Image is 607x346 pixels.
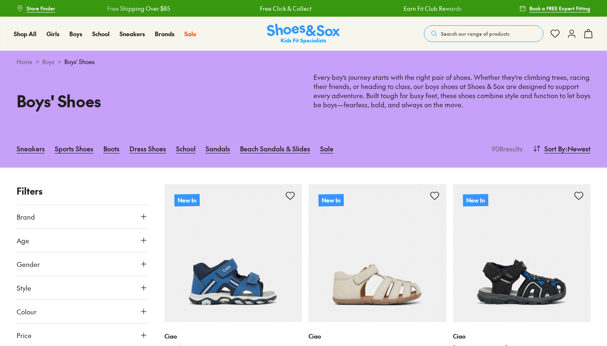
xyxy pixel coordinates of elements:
a: Book a FREE Expert Fitting [519,1,590,16]
button: Age [17,229,148,252]
button: Gender [17,252,148,276]
button: Search our range of products [424,25,543,42]
span: Boys' Shoes [64,57,95,66]
button: Style [17,276,148,299]
p: New In [174,194,199,206]
p: Ciao [308,332,446,341]
a: Sneakers [17,139,45,158]
span: Age [17,235,29,245]
a: New In [164,184,302,322]
a: School [92,30,110,38]
p: New In [318,194,344,206]
span: Gender [17,259,40,269]
span: Store Finder [27,5,55,12]
span: : Newest [565,143,590,153]
a: Sale [320,139,333,158]
a: Free Shipping Over $85 [107,4,170,13]
span: Book a FREE Expert Fitting [529,5,590,12]
a: Girls [47,30,59,38]
a: Brands [155,30,174,38]
span: Price [17,330,32,340]
div: > > [17,57,590,66]
img: SNS_Logo_Responsive.svg [267,24,340,44]
span: Search our range of products [441,30,509,37]
span: Style [17,283,31,293]
p: Every boy’s journey starts with the right pair of shoes. Whether they’re climbing trees, racing t... [313,73,590,109]
a: Store Finder [17,1,55,16]
h1: Boys' Shoes [17,89,294,113]
a: School [176,139,196,158]
button: Brand [17,205,148,228]
span: Sort By [544,143,565,153]
a: New In [453,184,591,322]
p: Filters [17,184,148,198]
p: Ciao [164,332,302,341]
a: New In [308,184,446,322]
a: Home [17,57,32,66]
a: Boys [42,57,54,66]
a: Shop All [14,30,37,38]
a: Boots [103,139,120,158]
a: Shoes & Sox [267,24,340,44]
button: Colour [17,300,148,323]
span: Colour [17,306,37,316]
a: Boys [69,30,82,38]
p: New In [463,194,488,206]
p: 908 results [488,143,523,153]
button: Sort By:Newest [533,139,590,158]
a: Sneakers [120,30,145,38]
a: Earn Fit Club Rewards [403,4,461,13]
a: Sports Shoes [55,139,93,158]
a: Free Click & Collect [259,4,311,13]
p: Ciao [453,332,591,341]
a: Sandals [206,139,230,158]
span: Brand [17,212,35,222]
a: Beach Sandals & Slides [240,139,310,158]
a: Dress Shoes [130,139,166,158]
a: Sale [184,30,196,38]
